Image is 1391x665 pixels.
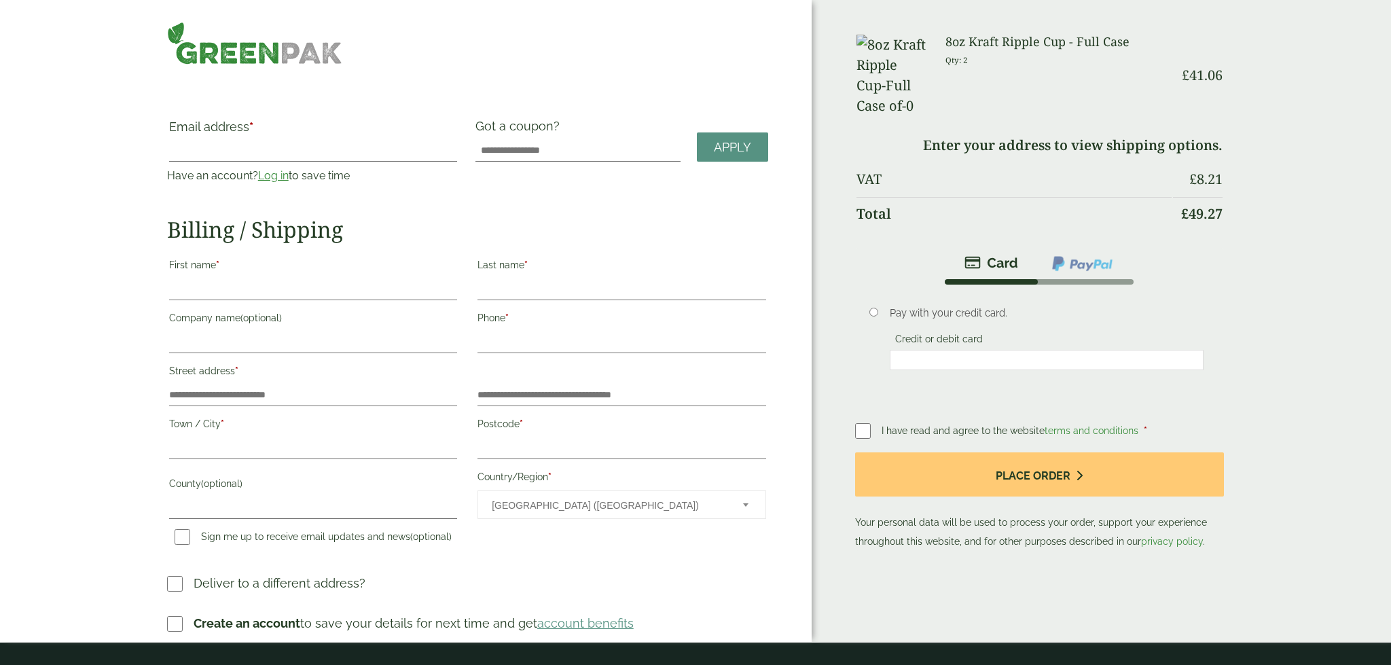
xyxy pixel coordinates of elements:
[477,490,765,519] span: Country/Region
[945,35,1172,50] h3: 8oz Kraft Ripple Cup - Full Case
[856,129,1223,162] td: Enter your address to view shipping options.
[524,259,528,270] abbr: required
[240,312,282,323] span: (optional)
[169,121,457,140] label: Email address
[1144,425,1147,436] abbr: required
[855,452,1225,497] button: Place order
[894,354,1199,366] iframe: Secure payment input frame
[194,616,300,630] strong: Create an account
[964,255,1018,271] img: stripe.png
[945,55,968,65] small: Qty: 2
[548,471,552,482] abbr: required
[167,22,342,65] img: GreenPak Supplies
[477,467,765,490] label: Country/Region
[856,35,929,116] img: 8oz Kraft Ripple Cup-Full Case of-0
[890,334,988,348] label: Credit or debit card
[477,255,765,278] label: Last name
[169,361,457,384] label: Street address
[1182,66,1223,84] bdi: 41.06
[882,425,1141,436] span: I have read and agree to the website
[235,365,238,376] abbr: required
[167,217,768,242] h2: Billing / Shipping
[1189,170,1223,188] bdi: 8.21
[1181,204,1189,223] span: £
[194,614,634,632] p: to save your details for next time and get
[477,414,765,437] label: Postcode
[1189,170,1197,188] span: £
[169,255,457,278] label: First name
[492,491,724,520] span: United Kingdom (UK)
[855,452,1225,551] p: Your personal data will be used to process your order, support your experience throughout this we...
[475,119,565,140] label: Got a coupon?
[175,529,190,545] input: Sign me up to receive email updates and news(optional)
[169,531,457,546] label: Sign me up to receive email updates and news
[1182,66,1189,84] span: £
[477,308,765,331] label: Phone
[856,163,1172,196] th: VAT
[505,312,509,323] abbr: required
[167,168,459,184] p: Have an account? to save time
[169,474,457,497] label: County
[714,140,751,155] span: Apply
[194,574,365,592] p: Deliver to a different address?
[249,120,253,134] abbr: required
[1051,255,1114,272] img: ppcp-gateway.png
[216,259,219,270] abbr: required
[537,616,634,630] a: account benefits
[169,308,457,331] label: Company name
[520,418,523,429] abbr: required
[258,169,289,182] a: Log in
[697,132,768,162] a: Apply
[410,531,452,542] span: (optional)
[201,478,242,489] span: (optional)
[890,306,1203,321] p: Pay with your credit card.
[221,418,224,429] abbr: required
[1045,425,1138,436] a: terms and conditions
[856,197,1172,230] th: Total
[1181,204,1223,223] bdi: 49.27
[169,414,457,437] label: Town / City
[1141,536,1203,547] a: privacy policy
